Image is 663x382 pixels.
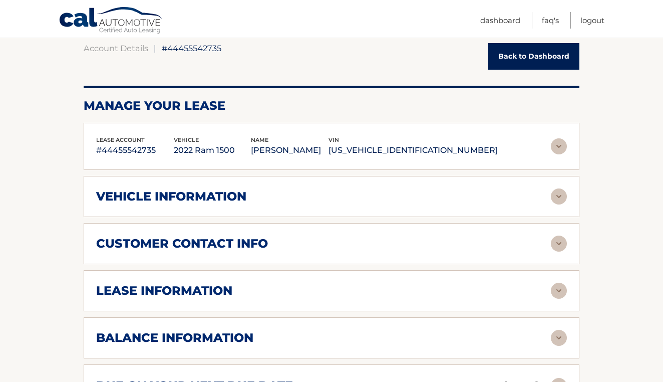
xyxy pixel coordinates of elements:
a: Logout [580,12,604,29]
img: accordion-rest.svg [551,188,567,205]
span: | [154,43,156,53]
h2: vehicle information [96,189,246,204]
img: accordion-rest.svg [551,330,567,346]
p: 2022 Ram 1500 [174,143,251,157]
img: accordion-rest.svg [551,283,567,299]
span: name [251,136,268,143]
a: Dashboard [480,12,520,29]
a: Account Details [84,43,148,53]
h2: lease information [96,283,232,298]
h2: balance information [96,330,253,345]
a: FAQ's [542,12,559,29]
img: accordion-rest.svg [551,138,567,154]
p: [US_VEHICLE_IDENTIFICATION_NUMBER] [328,143,498,157]
p: #44455542735 [96,143,174,157]
h2: customer contact info [96,236,268,251]
a: Back to Dashboard [488,43,579,70]
a: Cal Automotive [59,7,164,36]
span: #44455542735 [162,43,221,53]
img: accordion-rest.svg [551,236,567,252]
span: vehicle [174,136,199,143]
p: [PERSON_NAME] [251,143,328,157]
span: vin [328,136,339,143]
span: lease account [96,136,145,143]
h2: Manage Your Lease [84,98,579,113]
